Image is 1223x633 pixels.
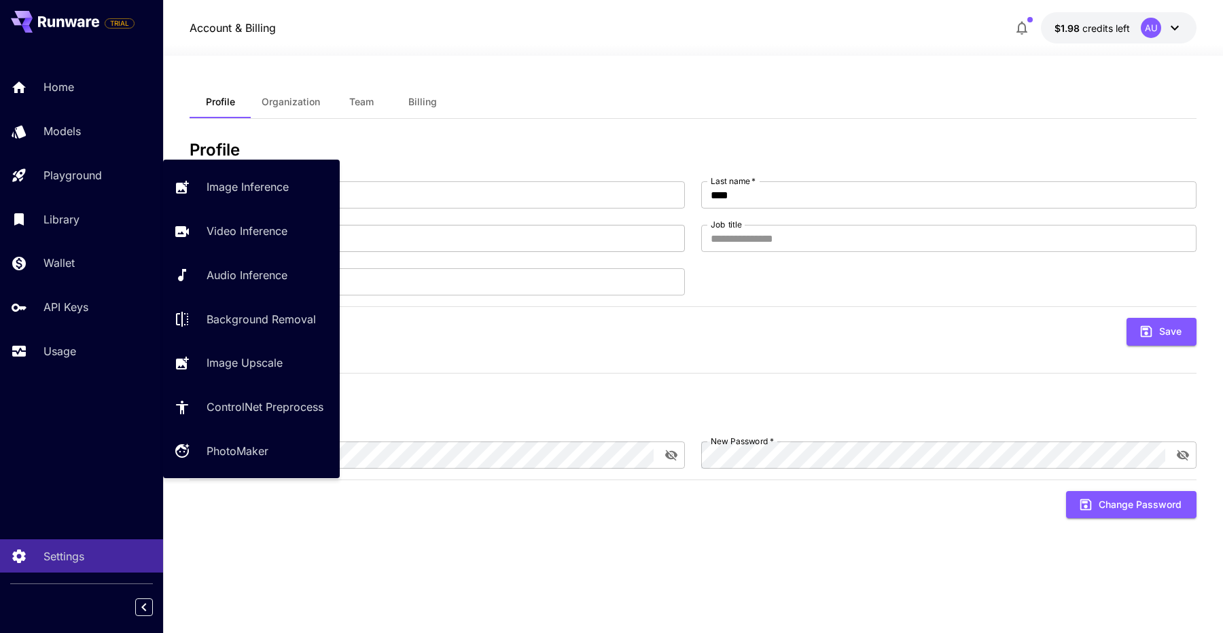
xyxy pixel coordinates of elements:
label: Job title [711,219,742,230]
span: Add your payment card to enable full platform functionality. [105,15,135,31]
p: Home [43,79,74,95]
p: Playground [43,167,102,183]
h3: Change Password [190,401,1197,420]
span: Billing [408,96,437,108]
span: Team [349,96,374,108]
p: PhotoMaker [207,443,268,459]
div: AU [1141,18,1161,38]
p: Usage [43,343,76,359]
p: Wallet [43,255,75,271]
nav: breadcrumb [190,20,276,36]
p: API Keys [43,299,88,315]
button: Change Password [1066,491,1197,519]
button: toggle password visibility [1171,443,1195,467]
p: Settings [43,548,84,564]
a: Image Upscale [163,346,340,380]
a: Audio Inference [163,259,340,292]
a: Video Inference [163,215,340,248]
span: Organization [262,96,320,108]
button: Collapse sidebar [135,598,153,616]
p: Audio Inference [207,267,287,283]
p: Models [43,123,81,139]
div: Collapse sidebar [145,595,163,619]
p: ControlNet Preprocess [207,399,323,415]
a: ControlNet Preprocess [163,391,340,424]
p: Background Removal [207,311,316,327]
button: $1.97583 [1041,12,1197,43]
p: Account & Billing [190,20,276,36]
span: TRIAL [105,18,134,29]
a: Background Removal [163,302,340,336]
p: Video Inference [207,223,287,239]
span: $1.98 [1054,22,1082,34]
a: PhotoMaker [163,435,340,468]
button: toggle password visibility [659,443,684,467]
button: Save [1127,318,1197,346]
h3: Profile [190,141,1197,160]
span: credits left [1082,22,1130,34]
div: $1.97583 [1054,21,1130,35]
label: New Password [711,435,774,447]
p: Image Upscale [207,355,283,371]
p: Image Inference [207,179,289,195]
a: Image Inference [163,170,340,204]
p: Library [43,211,79,228]
span: Profile [206,96,235,108]
label: Last name [711,175,756,187]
